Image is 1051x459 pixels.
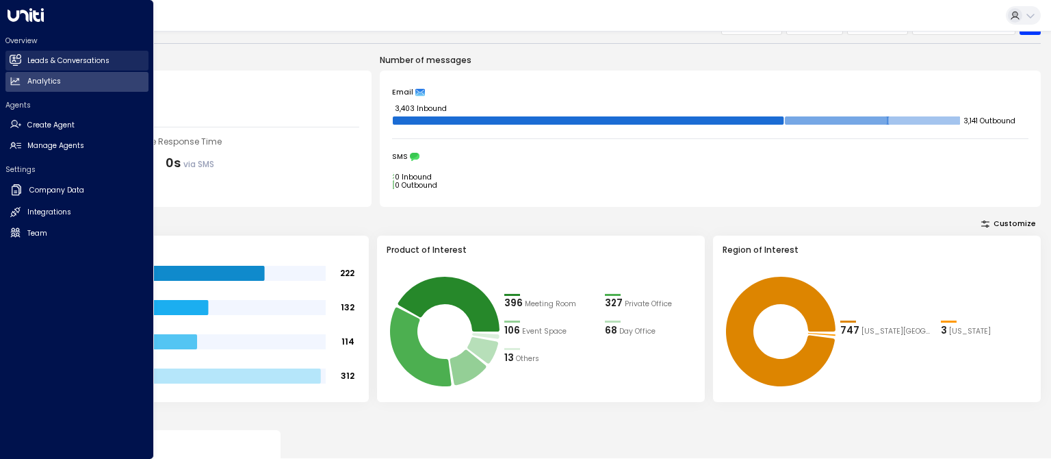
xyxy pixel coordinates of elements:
h2: Settings [5,164,148,175]
h2: Integrations [27,207,71,218]
span: Event Space [522,326,567,337]
a: Company Data [5,179,148,201]
h2: Overview [5,36,148,46]
tspan: 0 Outbound [395,179,437,190]
div: SMS [392,152,1028,162]
div: 13Others [504,351,595,365]
h2: Agents [5,100,148,110]
span: Email [392,88,413,97]
div: 747New York City [840,324,931,338]
p: Conversion Metrics [41,412,1041,425]
a: Team [5,223,148,243]
div: 68 [605,324,617,338]
div: 3New York [941,324,1031,338]
p: Engagement Metrics [41,54,372,66]
a: Analytics [5,72,148,92]
div: 68Day Office [605,324,695,338]
tspan: 0 Inbound [395,171,432,182]
tspan: 3,141 Outbound [963,115,1015,125]
div: 106Event Space [504,324,595,338]
div: Number of Inquiries [53,83,359,95]
h3: Product of Interest [387,244,696,256]
a: Leads & Conversations [5,51,148,71]
span: Others [516,353,539,364]
tspan: 3,403 Inbound [395,103,447,113]
div: 327Private Office [605,297,695,310]
span: via SMS [183,158,214,170]
a: Manage Agents [5,136,148,156]
div: 0s [166,153,214,172]
span: Private Office [625,299,672,310]
p: Number of messages [380,54,1041,66]
div: 3 [941,324,947,338]
h3: Range of Team Size [51,244,360,256]
div: 747 [840,324,859,338]
h2: Team [27,228,47,239]
a: Integrations [5,203,148,223]
h2: Create Agent [27,120,75,131]
button: Customize [976,217,1041,232]
span: Day Office [619,326,656,337]
div: 13 [504,351,514,365]
div: 327 [605,297,623,310]
tspan: 312 [341,371,354,382]
h2: Manage Agents [27,140,84,151]
tspan: 114 [341,336,354,348]
div: 396 [504,297,523,310]
span: New York City [861,326,931,337]
tspan: 222 [340,268,354,280]
h2: Leads & Conversations [27,55,109,66]
span: New York [949,326,991,337]
div: [PERSON_NAME] Average Response Time [53,136,359,148]
h2: Company Data [29,185,84,196]
h3: Region of Interest [723,244,1032,256]
div: 106 [504,324,520,338]
div: 396Meeting Room [504,297,595,310]
a: Create Agent [5,115,148,135]
h2: Analytics [27,76,61,87]
span: Meeting Room [525,299,576,310]
tspan: 132 [341,302,354,314]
